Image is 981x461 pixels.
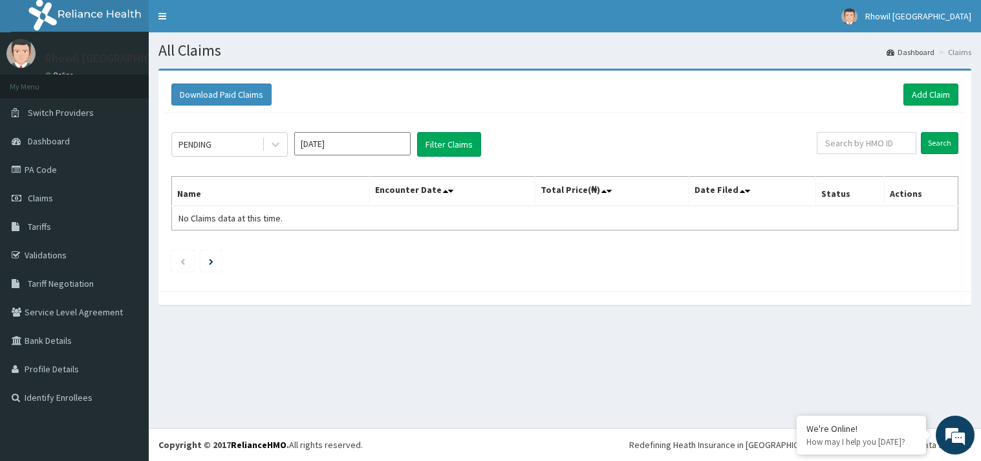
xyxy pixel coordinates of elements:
[28,221,51,232] span: Tariffs
[158,42,971,59] h1: All Claims
[535,177,689,207] th: Total Price(₦)
[370,177,535,207] th: Encounter Date
[817,132,916,154] input: Search by HMO ID
[865,10,971,22] span: Rhowil [GEOGRAPHIC_DATA]
[417,132,481,157] button: Filter Claims
[45,52,188,64] p: Rhowil [GEOGRAPHIC_DATA]
[158,439,289,451] strong: Copyright © 2017 .
[841,8,857,25] img: User Image
[815,177,884,207] th: Status
[149,428,981,461] footer: All rights reserved.
[28,278,94,289] span: Tariff Negotiation
[887,47,934,58] a: Dashboard
[6,39,36,68] img: User Image
[28,192,53,204] span: Claims
[689,177,815,207] th: Date Filed
[209,255,213,267] a: Next page
[45,71,76,80] a: Online
[903,84,958,106] a: Add Claim
[171,84,272,106] button: Download Paid Claims
[806,436,916,447] p: How may I help you today?
[884,177,958,207] th: Actions
[178,138,211,151] div: PENDING
[178,212,283,224] span: No Claims data at this time.
[936,47,971,58] li: Claims
[629,438,971,451] div: Redefining Heath Insurance in [GEOGRAPHIC_DATA] using Telemedicine and Data Science!
[921,132,958,154] input: Search
[28,135,70,147] span: Dashboard
[28,107,94,118] span: Switch Providers
[294,132,411,155] input: Select Month and Year
[172,177,370,207] th: Name
[231,439,286,451] a: RelianceHMO
[806,423,916,434] div: We're Online!
[180,255,186,267] a: Previous page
